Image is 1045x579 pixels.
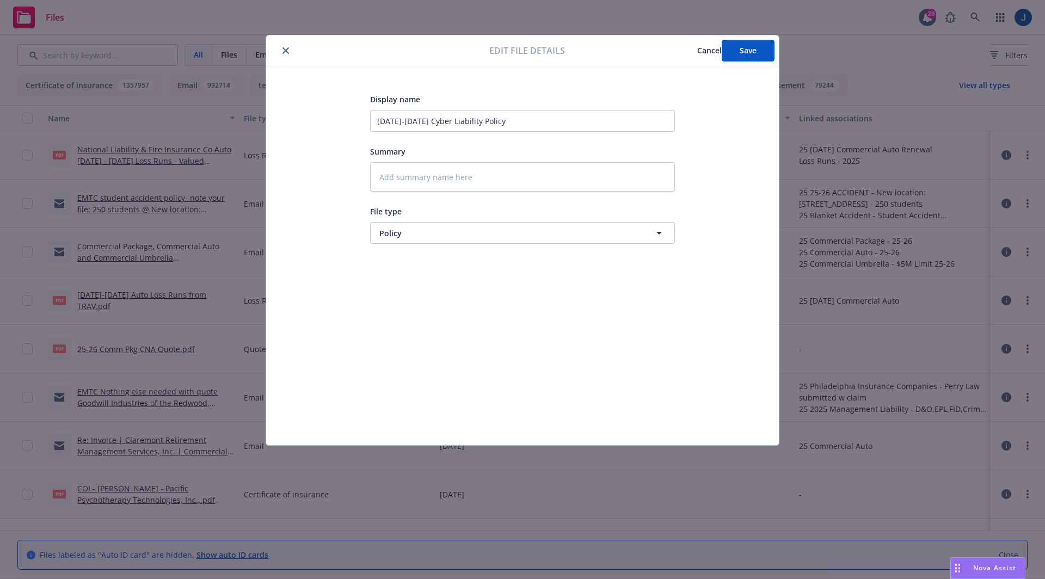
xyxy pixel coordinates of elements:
span: Nova Assist [973,563,1016,572]
span: Cancel [697,45,722,56]
span: Edit file details [489,44,565,57]
button: Nova Assist [950,557,1025,579]
span: Summary [370,146,405,157]
span: File type [370,206,402,217]
input: Add display name here [370,110,675,132]
span: Policy [379,227,625,239]
button: close [279,44,292,57]
button: Policy [370,222,675,244]
span: Display name [370,94,420,104]
span: Save [740,45,757,56]
div: Drag to move [951,558,964,578]
button: Cancel [697,40,722,61]
button: Save [722,40,774,61]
